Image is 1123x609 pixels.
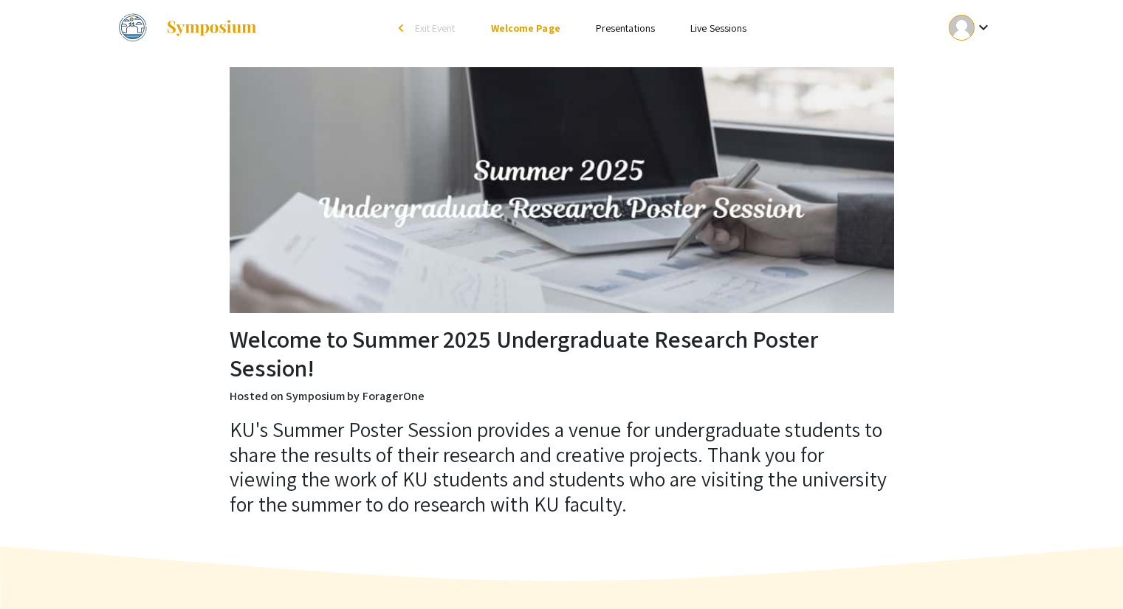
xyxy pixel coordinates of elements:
img: Summer 2025 Undergraduate Research Poster Session [230,67,894,313]
div: arrow_back_ios [399,24,408,32]
span: Exit Event [415,21,456,35]
button: Expand account dropdown [933,11,1008,44]
a: Summer 2025 Undergraduate Research Poster Session [115,10,258,47]
p: Hosted on Symposium by ForagerOne [230,388,893,405]
a: Live Sessions [690,21,746,35]
img: Summer 2025 Undergraduate Research Poster Session [115,10,151,47]
a: Presentations [596,21,655,35]
h3: KU's Summer Poster Session provides a venue for undergraduate students to share the results of th... [230,417,893,516]
a: Welcome Page [491,21,560,35]
h2: Welcome to Summer 2025 Undergraduate Research Poster Session! [230,325,893,382]
iframe: Chat [11,543,63,598]
mat-icon: Expand account dropdown [975,18,992,36]
img: Symposium by ForagerOne [165,19,258,37]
